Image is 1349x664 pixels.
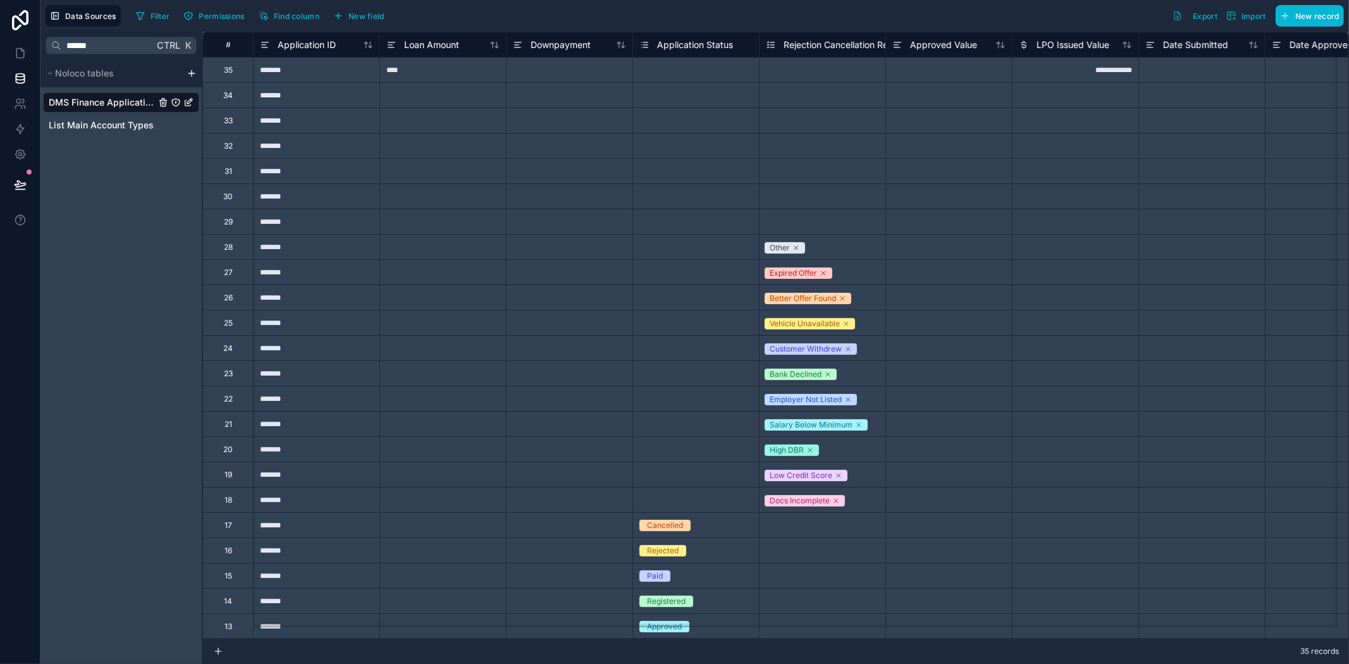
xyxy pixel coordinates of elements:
div: Cancelled [647,520,683,531]
div: Paid [647,570,663,582]
span: Rejection Cancellation Reason [784,39,908,51]
div: Docs Incomplete [770,495,830,507]
div: 15 [225,571,232,581]
span: Import [1241,11,1266,21]
div: # [213,40,243,49]
span: Find column [274,11,319,21]
span: LPO Issued Value [1037,39,1109,51]
span: Date Submitted [1163,39,1228,51]
div: Low Credit Score [770,470,832,481]
div: Approved [647,621,682,632]
div: 27 [224,267,233,278]
div: 16 [225,546,232,556]
span: Application Status [657,39,733,51]
a: New record [1271,5,1344,27]
div: 31 [225,166,232,176]
div: 32 [224,141,233,151]
div: Bank Declined [770,369,822,380]
button: Export [1168,5,1222,27]
div: Salary Below Minimum [770,419,853,431]
div: 19 [225,470,232,480]
span: Data Sources [65,11,116,21]
div: 22 [224,394,233,404]
div: 20 [223,445,233,455]
span: Approved Value [910,39,977,51]
div: Vehicle Unavailable [770,318,840,329]
span: 35 records [1300,646,1339,656]
button: Filter [131,6,175,25]
div: 13 [225,622,232,632]
span: K [183,41,192,50]
div: 23 [224,369,233,379]
div: 21 [225,419,232,429]
span: Permissions [199,11,244,21]
span: Loan Amount [404,39,459,51]
div: Rejected [647,545,679,556]
span: Export [1193,11,1217,21]
button: Find column [254,6,324,25]
div: 33 [224,116,233,126]
div: Other [770,242,790,254]
div: Registered [647,596,686,607]
button: Permissions [179,6,249,25]
span: New field [348,11,385,21]
div: Expired Offer [770,267,817,279]
button: Import [1222,5,1271,27]
a: Permissions [179,6,254,25]
div: 29 [224,217,233,227]
div: Better Offer Found [770,293,836,304]
button: New field [329,6,389,25]
div: High DBR [770,445,804,456]
div: 34 [223,90,233,101]
div: 24 [223,343,233,354]
button: Data Sources [46,5,121,27]
div: Employer Not Listed [770,394,842,405]
span: Application ID [278,39,336,51]
div: 25 [224,318,233,328]
span: Filter [151,11,170,21]
span: Downpayment [531,39,591,51]
div: Customer Withdrew [770,343,842,355]
span: New record [1295,11,1340,21]
span: Ctrl [156,37,182,53]
button: New record [1276,5,1344,27]
div: 18 [225,495,232,505]
div: 14 [224,596,232,606]
div: 28 [224,242,233,252]
div: 26 [224,293,233,303]
div: 35 [224,65,233,75]
div: 30 [223,192,233,202]
div: 17 [225,520,232,531]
